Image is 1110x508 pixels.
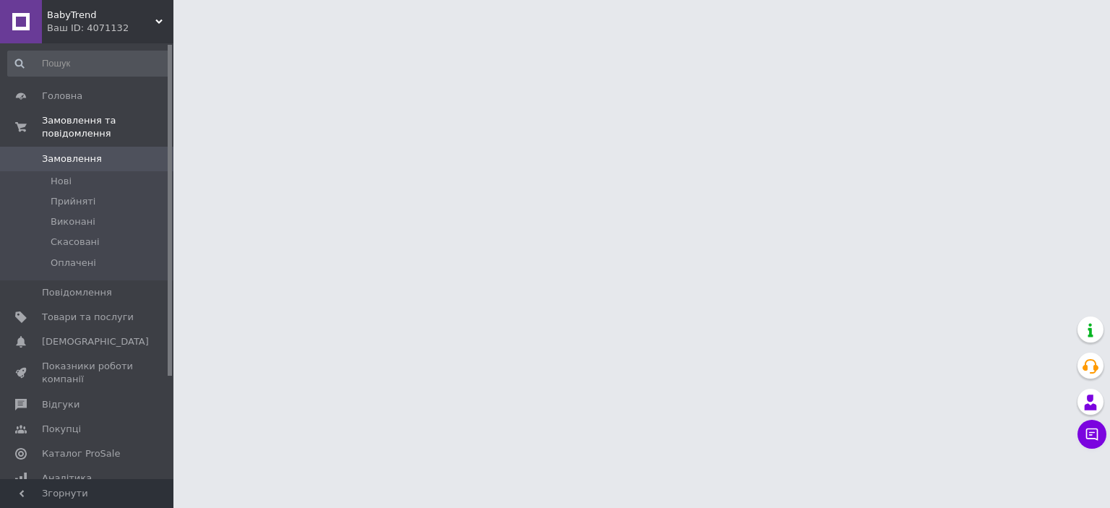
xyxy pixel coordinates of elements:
[51,195,95,208] span: Прийняті
[51,257,96,270] span: Оплачені
[7,51,171,77] input: Пошук
[42,447,120,460] span: Каталог ProSale
[42,152,102,165] span: Замовлення
[42,311,134,324] span: Товари та послуги
[51,175,72,188] span: Нові
[47,22,173,35] div: Ваш ID: 4071132
[42,335,149,348] span: [DEMOGRAPHIC_DATA]
[47,9,155,22] span: BabyTrend
[42,360,134,386] span: Показники роботи компанії
[42,398,79,411] span: Відгуки
[42,114,173,140] span: Замовлення та повідомлення
[51,236,100,249] span: Скасовані
[42,472,92,485] span: Аналітика
[1077,420,1106,449] button: Чат з покупцем
[51,215,95,228] span: Виконані
[42,90,82,103] span: Головна
[42,286,112,299] span: Повідомлення
[42,423,81,436] span: Покупці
